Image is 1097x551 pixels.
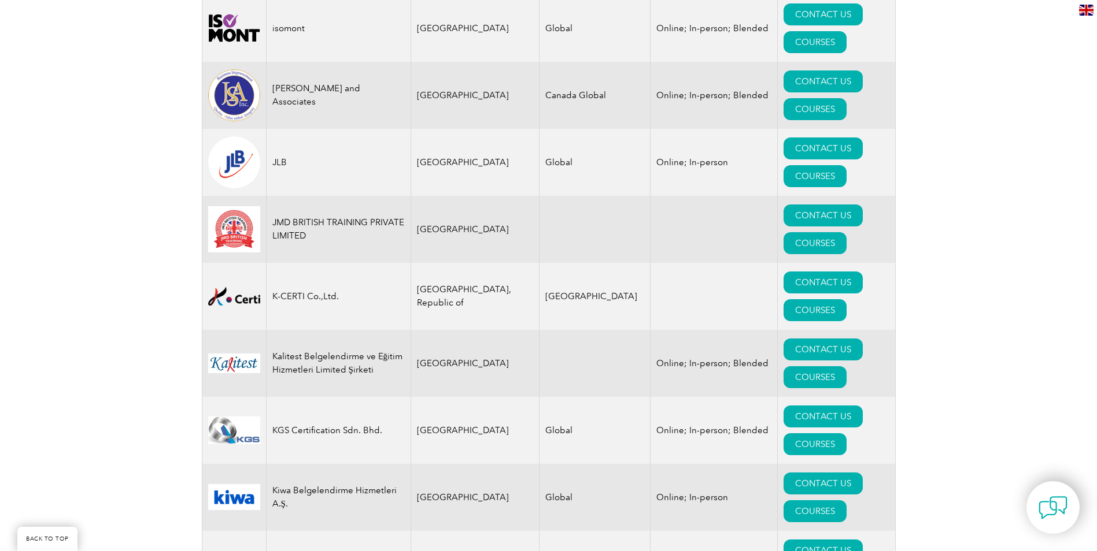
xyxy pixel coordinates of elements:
[784,137,863,159] a: CONTACT US
[540,464,651,531] td: Global
[1079,5,1094,16] img: en
[784,204,863,226] a: CONTACT US
[266,129,411,196] td: JLB
[208,136,260,188] img: fd2924ac-d9bc-ea11-a814-000d3a79823d-logo.png
[411,196,540,263] td: [GEOGRAPHIC_DATA]
[540,62,651,129] td: Canada Global
[784,338,863,360] a: CONTACT US
[266,62,411,129] td: [PERSON_NAME] and Associates
[208,416,260,444] img: 7f98aa8e-08a0-ee11-be37-00224898ad00-logo.jpg
[651,330,778,397] td: Online; In-person; Blended
[266,196,411,263] td: JMD BRITISH TRAINING PRIVATE LIMITED
[208,206,260,252] img: 8e265a20-6f61-f011-bec2-000d3acaf2fb-logo.jpg
[266,397,411,464] td: KGS Certification Sdn. Bhd.
[208,484,260,510] img: 2fd11573-807e-ea11-a811-000d3ae11abd-logo.jpg
[784,31,847,53] a: COURSES
[651,62,778,129] td: Online; In-person; Blended
[784,405,863,427] a: CONTACT US
[784,366,847,388] a: COURSES
[411,464,540,531] td: [GEOGRAPHIC_DATA]
[411,330,540,397] td: [GEOGRAPHIC_DATA]
[784,500,847,522] a: COURSES
[266,263,411,330] td: K-CERTI Co.,Ltd.
[17,527,77,551] a: BACK TO TOP
[784,98,847,120] a: COURSES
[784,299,847,321] a: COURSES
[784,232,847,254] a: COURSES
[540,263,651,330] td: [GEOGRAPHIC_DATA]
[784,472,863,494] a: CONTACT US
[208,353,260,373] img: ad0bd99a-310e-ef11-9f89-6045bde6fda5-logo.jpg
[540,397,651,464] td: Global
[208,14,260,42] img: 4c00d100-7796-ed11-aad0-0022481565fd-logo.png
[411,397,540,464] td: [GEOGRAPHIC_DATA]
[411,129,540,196] td: [GEOGRAPHIC_DATA]
[1039,493,1068,522] img: contact-chat.png
[411,263,540,330] td: [GEOGRAPHIC_DATA], Republic of
[540,129,651,196] td: Global
[651,129,778,196] td: Online; In-person
[651,464,778,531] td: Online; In-person
[266,464,411,531] td: Kiwa Belgelendirme Hizmetleri A.Ş.
[266,330,411,397] td: Kalitest Belgelendirme ve Eğitim Hizmetleri Limited Şirketi
[784,433,847,455] a: COURSES
[651,397,778,464] td: Online; In-person; Blended
[784,3,863,25] a: CONTACT US
[784,165,847,187] a: COURSES
[784,70,863,92] a: CONTACT US
[411,62,540,129] td: [GEOGRAPHIC_DATA]
[208,69,260,121] img: 6372c78c-dabc-ea11-a814-000d3a79823d-logo.png
[784,271,863,293] a: CONTACT US
[208,287,260,306] img: 48d38b1b-b94b-ea11-a812-000d3a7940d5-logo.png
